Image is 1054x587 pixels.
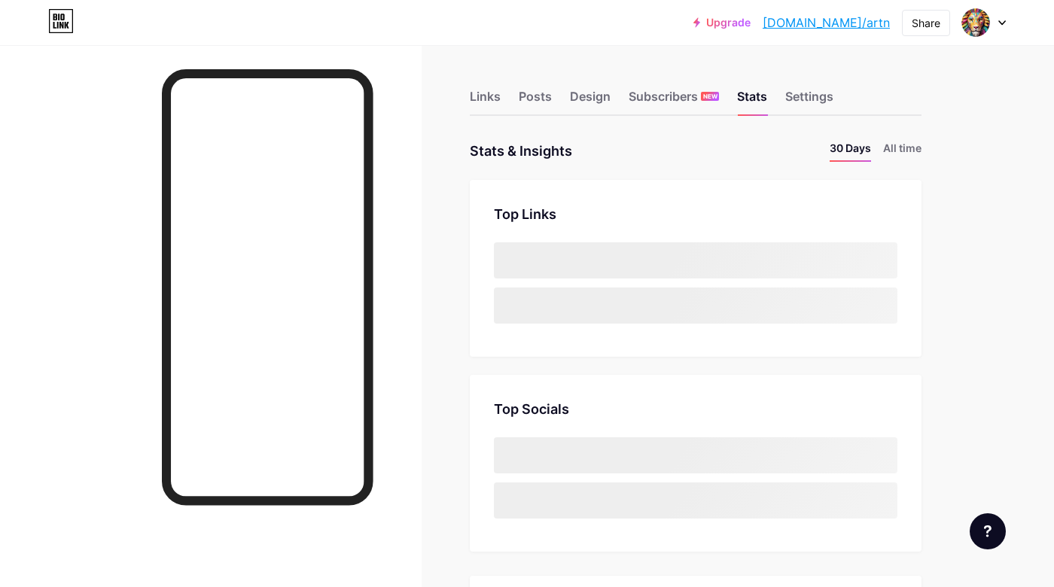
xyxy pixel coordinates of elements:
[763,14,890,32] a: [DOMAIN_NAME]/artn
[961,8,990,37] img: Ary Correia Filho
[629,87,719,114] div: Subscribers
[737,87,767,114] div: Stats
[519,87,552,114] div: Posts
[912,15,940,31] div: Share
[470,87,501,114] div: Links
[830,140,871,162] li: 30 Days
[703,92,717,101] span: NEW
[494,399,897,419] div: Top Socials
[883,140,921,162] li: All time
[693,17,751,29] a: Upgrade
[570,87,611,114] div: Design
[494,204,897,224] div: Top Links
[470,140,572,162] div: Stats & Insights
[785,87,833,114] div: Settings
